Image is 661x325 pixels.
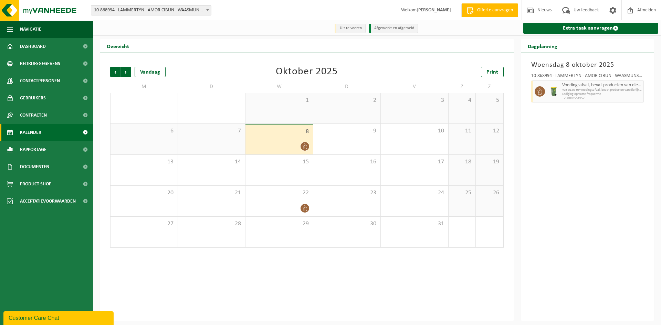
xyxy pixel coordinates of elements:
[384,220,445,228] span: 31
[20,124,41,141] span: Kalender
[317,220,377,228] span: 30
[114,189,174,197] span: 20
[486,69,498,75] span: Print
[20,141,46,158] span: Rapportage
[317,127,377,135] span: 9
[481,67,504,77] a: Print
[20,193,76,210] span: Acceptatievoorwaarden
[562,96,642,100] span: T250002551952
[20,72,60,89] span: Contactpersonen
[452,189,472,197] span: 25
[452,158,472,166] span: 18
[479,97,500,104] span: 5
[249,158,309,166] span: 15
[114,158,174,166] span: 13
[452,127,472,135] span: 11
[110,80,178,93] td: M
[91,6,211,15] span: 10-868994 - LAMMERTYN - AMOR CIBUN - WAASMUNSTER
[452,97,472,104] span: 4
[475,7,515,14] span: Offerte aanvragen
[20,175,51,193] span: Product Shop
[335,24,366,33] li: Uit te voeren
[20,55,60,72] span: Bedrijfsgegevens
[531,60,644,70] h3: Woensdag 8 oktober 2025
[20,89,46,107] span: Gebruikers
[449,80,476,93] td: Z
[114,127,174,135] span: 6
[3,310,115,325] iframe: chat widget
[249,128,309,136] span: 8
[317,189,377,197] span: 23
[479,189,500,197] span: 26
[548,86,559,97] img: WB-0140-HPE-GN-50
[317,158,377,166] span: 16
[100,39,136,53] h2: Overzicht
[417,8,451,13] strong: [PERSON_NAME]
[181,220,242,228] span: 28
[121,67,131,77] span: Volgende
[178,80,246,93] td: D
[384,97,445,104] span: 3
[20,38,46,55] span: Dashboard
[91,5,211,15] span: 10-868994 - LAMMERTYN - AMOR CIBUN - WAASMUNSTER
[531,74,644,80] div: 10-868994 - LAMMERTYN - AMOR CIBUN - WAASMUNSTER
[313,80,381,93] td: D
[384,158,445,166] span: 17
[114,220,174,228] span: 27
[110,67,120,77] span: Vorige
[276,67,338,77] div: Oktober 2025
[476,80,503,93] td: Z
[249,220,309,228] span: 29
[562,88,642,92] span: WB-0140-HP voedingsafval, bevat producten van dierlijke oors
[562,83,642,88] span: Voedingsafval, bevat producten van dierlijke oorsprong, onverpakt, categorie 3
[20,158,49,175] span: Documenten
[479,158,500,166] span: 19
[249,97,309,104] span: 1
[381,80,449,93] td: V
[384,127,445,135] span: 10
[20,21,41,38] span: Navigatie
[181,189,242,197] span: 21
[479,127,500,135] span: 12
[181,158,242,166] span: 14
[20,107,47,124] span: Contracten
[521,39,564,53] h2: Dagplanning
[317,97,377,104] span: 2
[135,67,166,77] div: Vandaag
[369,24,418,33] li: Afgewerkt en afgemeld
[249,189,309,197] span: 22
[181,127,242,135] span: 7
[461,3,518,17] a: Offerte aanvragen
[562,92,642,96] span: Lediging op vaste frequentie
[384,189,445,197] span: 24
[245,80,313,93] td: W
[523,23,659,34] a: Extra taak aanvragen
